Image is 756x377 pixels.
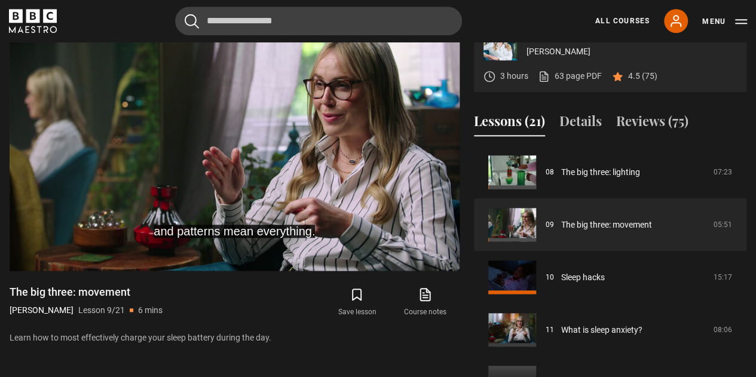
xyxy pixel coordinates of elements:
p: 4.5 (75) [628,70,657,82]
button: Toggle navigation [702,16,747,27]
a: All Courses [595,16,650,26]
p: 3 hours [500,70,528,82]
p: [PERSON_NAME] [10,304,74,317]
button: Save lesson [323,285,391,320]
a: The big three: lighting [561,166,640,179]
button: Lessons (21) [474,111,545,136]
a: What is sleep anxiety? [561,324,642,336]
a: 63 page PDF [538,70,602,82]
p: Lesson 9/21 [78,304,125,317]
svg: BBC Maestro [9,9,57,33]
video-js: Video Player [10,17,460,271]
a: The big three: movement [561,219,652,231]
p: 6 mins [138,304,163,317]
input: Search [175,7,462,35]
button: Reviews (75) [616,111,688,136]
p: [PERSON_NAME] [527,45,737,58]
a: Sleep hacks [561,271,605,284]
button: Submit the search query [185,14,199,29]
p: Learn how to most effectively charge your sleep battery during the day. [10,332,460,344]
h1: The big three: movement [10,285,163,299]
a: Course notes [391,285,460,320]
button: Details [559,111,602,136]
